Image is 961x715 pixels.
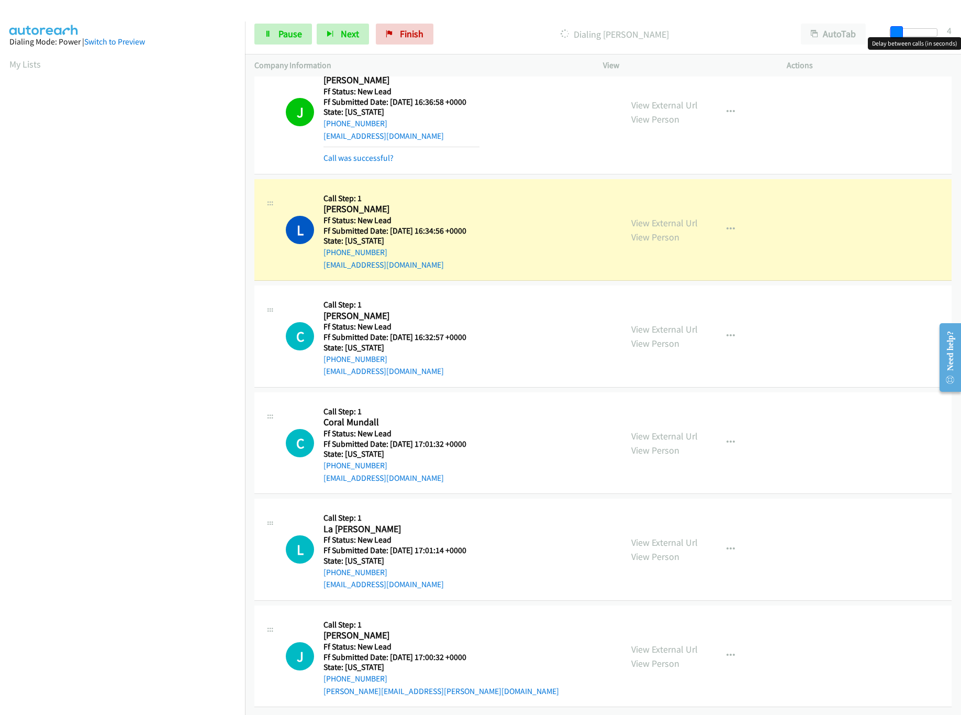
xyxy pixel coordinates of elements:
h5: Ff Submitted Date: [DATE] 17:01:32 +0000 [323,439,466,449]
button: Next [317,24,369,45]
a: View External Url [631,430,698,442]
a: [PHONE_NUMBER] [323,118,387,128]
a: View Person [631,444,679,456]
h1: J [286,98,314,126]
a: View External Url [631,323,698,335]
h5: Ff Status: New Lead [323,86,479,97]
h2: [PERSON_NAME] [323,203,479,215]
a: View Person [631,337,679,349]
a: Switch to Preview [84,37,145,47]
h5: Call Step: 1 [323,300,479,310]
a: View Person [631,113,679,125]
a: [EMAIL_ADDRESS][DOMAIN_NAME] [323,131,444,141]
h2: [PERSON_NAME] [323,74,479,86]
h5: Ff Status: New Lead [323,642,559,652]
a: View External Url [631,536,698,548]
h2: [PERSON_NAME] [323,630,559,642]
h5: Call Step: 1 [323,513,466,523]
span: Next [341,28,359,40]
h5: Ff Status: New Lead [323,322,479,332]
a: View Person [631,231,679,243]
a: View External Url [631,99,698,111]
a: My Lists [9,58,41,70]
a: [PHONE_NUMBER] [323,460,387,470]
div: The call is yet to be attempted [286,535,314,564]
a: Pause [254,24,312,45]
h5: Ff Submitted Date: [DATE] 16:32:57 +0000 [323,332,479,343]
a: [PHONE_NUMBER] [323,567,387,577]
h1: L [286,535,314,564]
h2: Coral Mundall [323,416,466,428]
h5: Call Step: 1 [323,193,479,204]
div: Dialing Mode: Power | [9,36,236,48]
a: [EMAIL_ADDRESS][DOMAIN_NAME] [323,579,444,589]
h5: State: [US_STATE] [323,449,466,459]
p: Actions [787,59,952,72]
a: [PERSON_NAME][EMAIL_ADDRESS][PERSON_NAME][DOMAIN_NAME] [323,686,559,696]
iframe: Resource Center [931,316,961,399]
p: Dialing [PERSON_NAME] [448,27,782,41]
span: Pause [278,28,302,40]
h5: State: [US_STATE] [323,236,479,246]
span: Finish [400,28,423,40]
a: [EMAIL_ADDRESS][DOMAIN_NAME] [323,473,444,483]
a: Finish [376,24,433,45]
a: [PHONE_NUMBER] [323,247,387,257]
a: View Person [631,657,679,669]
h5: Call Step: 1 [323,620,559,630]
iframe: Dialpad [9,81,245,578]
a: View External Url [631,217,698,229]
h5: State: [US_STATE] [323,556,466,566]
p: View [603,59,768,72]
h5: State: [US_STATE] [323,662,559,673]
h1: J [286,642,314,670]
h5: State: [US_STATE] [323,107,479,117]
h5: Ff Submitted Date: [DATE] 16:36:58 +0000 [323,97,479,107]
h5: State: [US_STATE] [323,343,479,353]
h2: [PERSON_NAME] [323,310,479,322]
h1: L [286,216,314,244]
a: [PHONE_NUMBER] [323,674,387,684]
h5: Ff Status: New Lead [323,215,479,226]
button: AutoTab [801,24,866,45]
a: [PHONE_NUMBER] [323,354,387,364]
p: Company Information [254,59,584,72]
h5: Ff Status: New Lead [323,428,466,439]
a: [EMAIL_ADDRESS][DOMAIN_NAME] [323,260,444,270]
h1: C [286,429,314,457]
h1: C [286,322,314,350]
div: The call is yet to be attempted [286,642,314,670]
a: View Person [631,551,679,563]
a: Call was successful? [323,153,394,163]
div: The call is yet to be attempted [286,322,314,350]
div: 4 [947,24,952,38]
h5: Ff Submitted Date: [DATE] 17:01:14 +0000 [323,545,466,556]
h5: Call Step: 1 [323,406,466,417]
div: The call is yet to be attempted [286,429,314,457]
h5: Ff Submitted Date: [DATE] 16:34:56 +0000 [323,226,479,236]
a: View External Url [631,643,698,655]
h5: Ff Status: New Lead [323,535,466,545]
h5: Ff Submitted Date: [DATE] 17:00:32 +0000 [323,652,559,663]
a: [EMAIL_ADDRESS][DOMAIN_NAME] [323,366,444,376]
h2: La [PERSON_NAME] [323,523,466,535]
